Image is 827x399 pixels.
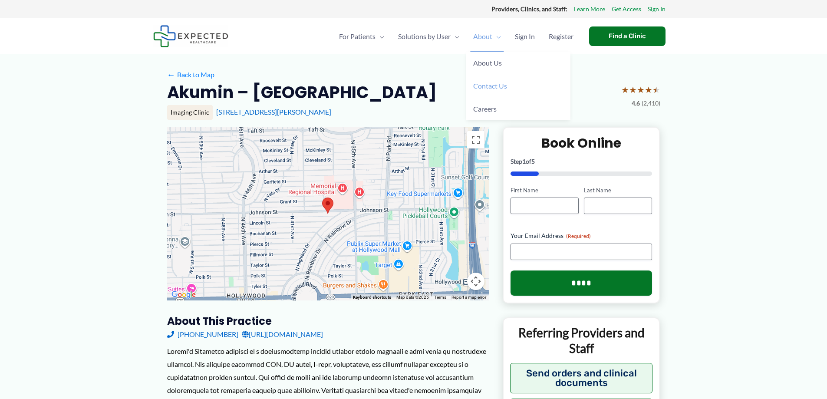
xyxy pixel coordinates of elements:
span: 4.6 [632,98,640,109]
p: Referring Providers and Staff [510,325,653,356]
span: ← [167,70,175,79]
a: Register [542,21,580,52]
span: Contact Us [473,82,507,90]
a: For PatientsMenu Toggle [332,21,391,52]
p: Step of [511,158,652,165]
label: Your Email Address [511,231,652,240]
span: Menu Toggle [376,21,384,52]
span: ★ [645,82,652,98]
span: Menu Toggle [451,21,459,52]
a: Get Access [612,3,641,15]
a: About Us [466,52,570,75]
a: Open this area in Google Maps (opens a new window) [169,289,198,300]
h2: Book Online [511,135,652,152]
strong: Providers, Clinics, and Staff: [491,5,567,13]
span: For Patients [339,21,376,52]
a: AboutMenu Toggle [466,21,508,52]
img: Google [169,289,198,300]
a: Solutions by UserMenu Toggle [391,21,466,52]
a: Careers [466,97,570,120]
a: [STREET_ADDRESS][PERSON_NAME] [216,108,331,116]
h3: About this practice [167,314,489,328]
button: Send orders and clinical documents [510,363,653,393]
label: Last Name [584,186,652,195]
a: Sign In [508,21,542,52]
span: Careers [473,105,497,113]
img: Expected Healthcare Logo - side, dark font, small [153,25,228,47]
span: ★ [637,82,645,98]
span: (2,410) [642,98,660,109]
button: Keyboard shortcuts [353,294,391,300]
a: Learn More [574,3,605,15]
button: Toggle fullscreen view [467,131,484,148]
a: [PHONE_NUMBER] [167,328,238,341]
span: 5 [531,158,535,165]
span: ★ [621,82,629,98]
span: 1 [522,158,526,165]
h2: Akumin – [GEOGRAPHIC_DATA] [167,82,437,103]
div: Imaging Clinic [167,105,213,120]
span: Menu Toggle [492,21,501,52]
span: About [473,21,492,52]
a: Report a map error [451,295,486,300]
span: ★ [629,82,637,98]
a: Find a Clinic [589,26,666,46]
a: ←Back to Map [167,68,214,81]
span: (Required) [566,233,591,239]
nav: Primary Site Navigation [332,21,580,52]
span: Solutions by User [398,21,451,52]
label: First Name [511,186,579,195]
a: Contact Us [466,74,570,97]
a: Sign In [648,3,666,15]
span: Register [549,21,573,52]
a: Terms (opens in new tab) [434,295,446,300]
span: Map data ©2025 [396,295,429,300]
span: About Us [473,59,502,67]
a: [URL][DOMAIN_NAME] [242,328,323,341]
span: Sign In [515,21,535,52]
button: Map camera controls [467,273,484,290]
span: ★ [652,82,660,98]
